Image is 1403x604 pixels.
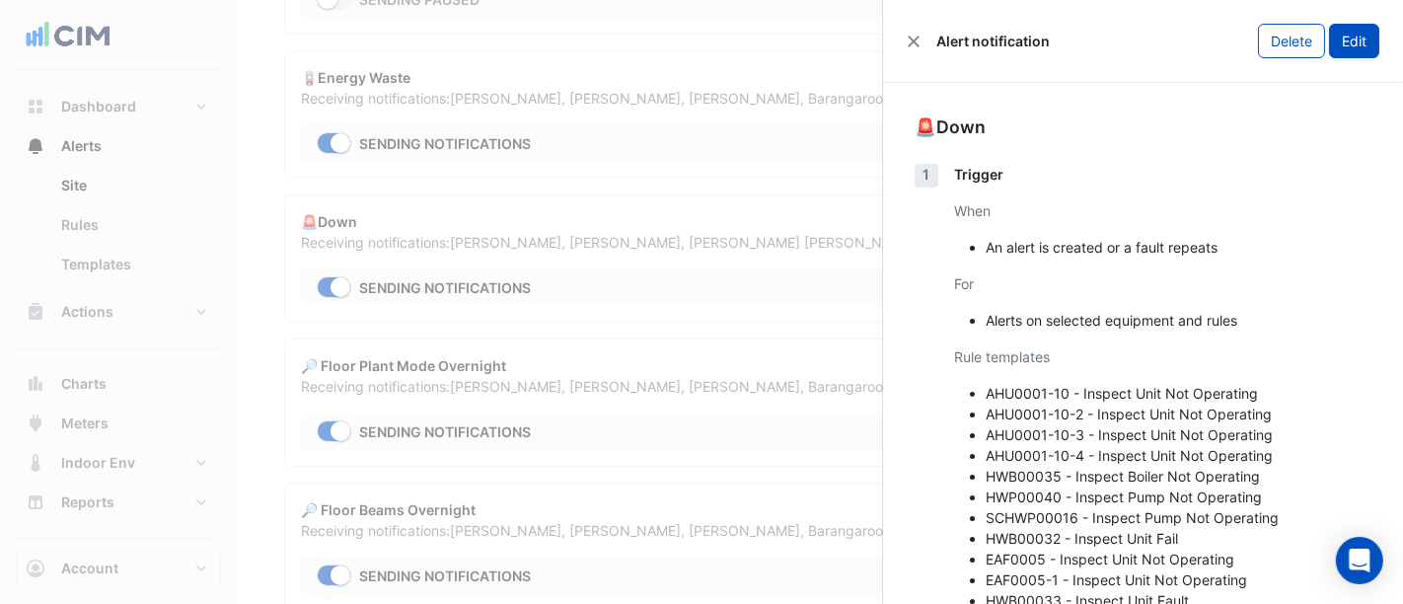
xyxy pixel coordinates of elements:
button: Close [907,35,921,48]
button: Delete [1258,24,1325,58]
div: Rule templates [954,346,1371,367]
div: Trigger [954,164,1371,185]
li: An alert is created or a fault repeats [986,237,1371,258]
div: 1 [915,164,938,188]
li: HWP00040 - Inspect Pump Not Operating [986,487,1371,507]
li: EAF0005-1 - Inspect Unit Not Operating [986,569,1371,590]
div: Open Intercom Messenger [1336,537,1383,584]
li: HWB00032 - Inspect Unit Fail [986,528,1371,549]
div: For [954,273,1371,294]
button: Edit [1329,24,1379,58]
span: Alert notification [936,31,1050,51]
div: When [954,200,1371,221]
li: HWB00035 - Inspect Boiler Not Operating [986,466,1371,487]
li: AHU0001-10 - Inspect Unit Not Operating [986,383,1371,404]
li: EAF0005 - Inspect Unit Not Operating [986,549,1371,569]
div: 🚨Down [915,114,1371,140]
li: Alerts on selected equipment and rules [986,310,1371,331]
li: AHU0001-10-3 - Inspect Unit Not Operating [986,424,1371,445]
li: SCHWP00016 - Inspect Pump Not Operating [986,507,1371,528]
li: AHU0001-10-4 - Inspect Unit Not Operating [986,445,1371,466]
li: AHU0001-10-2 - Inspect Unit Not Operating [986,404,1371,424]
